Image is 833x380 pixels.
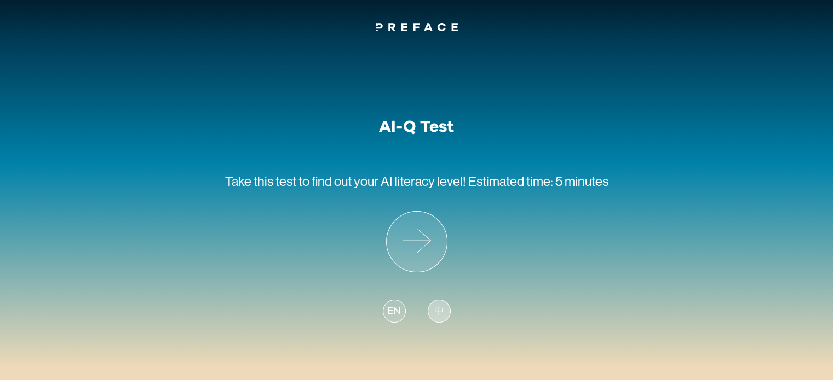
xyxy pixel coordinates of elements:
[434,304,444,319] span: 中
[387,304,400,319] span: EN
[225,174,309,189] span: Take this test to
[379,117,454,137] h1: AI-Q Test
[468,174,608,189] span: Estimated time: 5 minutes
[312,174,466,189] span: find out your AI literacy level!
